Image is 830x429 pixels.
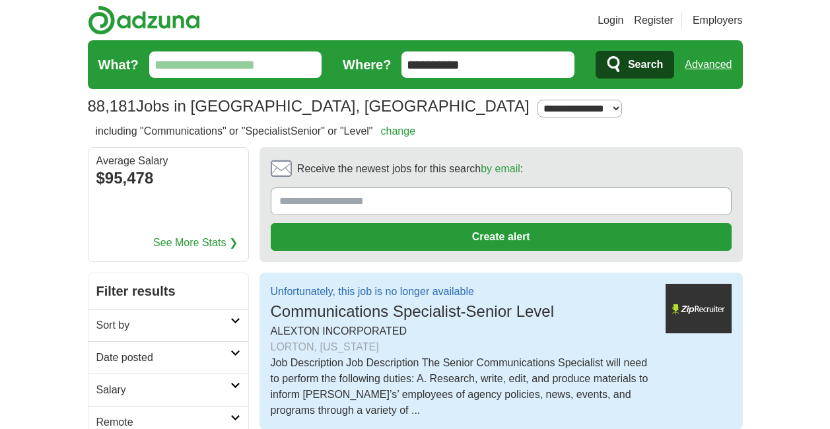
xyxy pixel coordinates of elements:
label: Where? [343,55,391,75]
a: Date posted [88,341,248,374]
a: Employers [693,13,743,28]
span: Receive the newest jobs for this search : [297,161,523,177]
a: Advanced [685,51,732,78]
div: ALEXTON INCORPORATED [271,323,655,355]
div: Average Salary [96,156,240,166]
img: Adzuna logo [88,5,200,35]
span: Search [628,51,663,78]
a: Register [634,13,674,28]
h2: including "Communications" or "SpecialistSenior" or "Level" [96,123,416,139]
a: Sort by [88,309,248,341]
h2: Date posted [96,350,230,366]
span: 88,181 [88,94,136,118]
h2: Filter results [88,273,248,309]
h2: Sort by [96,317,230,333]
a: by email [481,163,520,174]
a: Login [598,13,623,28]
a: See More Stats ❯ [153,235,238,251]
span: Communications Specialist-Senior Level [271,302,555,320]
div: $95,478 [96,166,240,190]
label: What? [98,55,139,75]
img: ZipRecruiter logo [666,284,732,333]
a: change [381,125,416,137]
h2: Salary [96,382,230,398]
div: Job Description Job Description The Senior Communications Specialist will need to perform the fol... [271,355,655,418]
button: Create alert [271,223,732,251]
p: Unfortunately, this job is no longer available [271,284,555,300]
a: Salary [88,374,248,406]
button: Search [596,51,674,79]
div: LORTON, [US_STATE] [271,339,655,355]
h1: Jobs in [GEOGRAPHIC_DATA], [GEOGRAPHIC_DATA] [88,97,530,115]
